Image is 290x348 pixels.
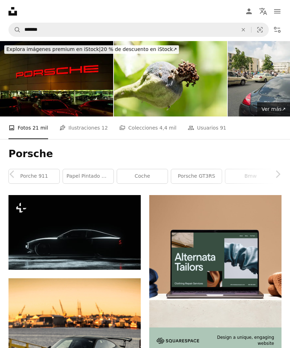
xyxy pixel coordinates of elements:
[171,169,222,183] a: Porsche GT3RS
[119,116,176,139] a: Colecciones 4,4 mil
[157,338,199,344] img: file-1705255347840-230a6ab5bca9image
[242,4,256,18] a: Iniciar sesión / Registrarse
[265,140,290,208] a: Siguiente
[117,169,168,183] a: coche
[270,4,284,18] button: Menú
[4,45,179,54] div: 20 % de descuento en iStock ↗
[8,229,141,235] a: Un coche aparcado en la oscuridad con las luces encendidas
[236,23,251,36] button: Borrar
[251,23,268,36] button: Búsqueda visual
[257,102,290,116] a: Ver más↗
[149,195,282,327] img: file-1707885205802-88dd96a21c72image
[256,4,270,18] button: Idioma
[159,124,176,132] span: 4,4 mil
[9,169,59,183] a: porche 911
[114,41,227,116] img: Enfermedad de Porsche de la fruta de la pera primer plano
[8,148,282,160] h1: Porsche
[8,195,141,269] img: Un coche aparcado en la oscuridad con las luces encendidas
[261,106,286,112] span: Ver más ↗
[188,116,226,139] a: Usuarios 91
[101,124,108,132] span: 12
[59,116,108,139] a: Ilustraciones 12
[9,23,21,36] button: Buscar en Unsplash
[63,169,114,183] a: Papel pintado de Porsche
[6,46,101,52] span: Explora imágenes premium en iStock |
[220,124,226,132] span: 91
[8,23,269,37] form: Encuentra imágenes en todo el sitio
[208,335,274,347] span: Design a unique, engaging website
[8,7,17,16] a: Inicio — Unsplash
[225,169,276,183] a: Bmw
[270,23,284,37] button: Filtros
